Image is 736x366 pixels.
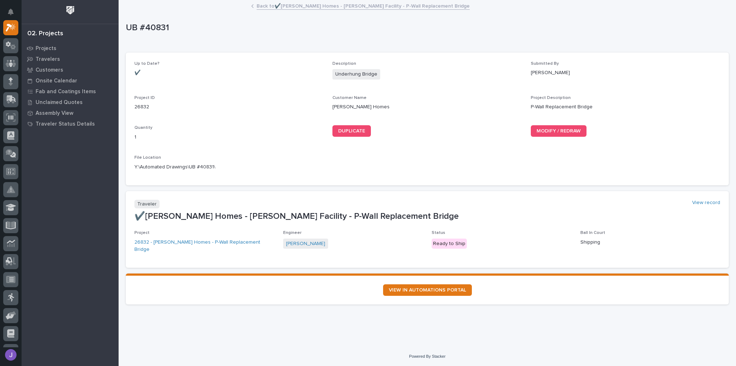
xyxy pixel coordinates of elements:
[332,69,380,80] span: Underhung Bridge
[537,128,581,134] span: MODIFY / REDRAW
[22,86,119,97] a: Fab and Coatings Items
[126,23,726,33] p: UB #40831
[134,96,155,100] span: Project ID
[332,96,367,100] span: Customer Name
[36,56,60,63] p: Travelers
[134,231,149,235] span: Project
[531,96,571,100] span: Project Description
[389,288,466,293] span: VIEW IN AUTOMATIONS PORTAL
[134,155,161,160] span: File Location
[9,9,18,20] div: Notifications
[383,284,472,296] a: VIEW IN AUTOMATIONS PORTAL
[332,103,522,111] p: [PERSON_NAME] Homes
[531,69,720,77] p: [PERSON_NAME]
[283,231,302,235] span: Engineer
[36,67,63,73] p: Customers
[3,4,18,19] button: Notifications
[36,45,56,52] p: Projects
[409,354,445,358] a: Powered By Stacker
[286,240,325,248] a: [PERSON_NAME]
[3,347,18,362] button: users-avatar
[134,200,160,209] p: Traveler
[692,200,720,206] a: View record
[22,75,119,86] a: Onsite Calendar
[36,78,77,84] p: Onsite Calendar
[332,62,356,66] span: Description
[134,126,152,130] span: Quantity
[338,128,365,134] span: DUPLICATE
[22,97,119,108] a: Unclaimed Quotes
[22,108,119,118] a: Assembly View
[36,121,95,127] p: Traveler Status Details
[134,69,324,77] p: ✔️
[27,30,63,38] div: 02. Projects
[134,62,160,66] span: Up to Date?
[134,163,215,171] : Y:\Automated Drawings\UB #40831\
[332,125,371,137] a: DUPLICATE
[432,239,467,249] div: Ready to Ship
[36,99,83,106] p: Unclaimed Quotes
[22,43,119,54] a: Projects
[22,64,119,75] a: Customers
[531,103,720,111] p: P-Wall Replacement Bridge
[22,54,119,64] a: Travelers
[36,110,73,117] p: Assembly View
[531,62,559,66] span: Submitted By
[134,239,275,254] a: 26832 - [PERSON_NAME] Homes - P-Wall Replacement Bridge
[36,89,96,95] p: Fab and Coatings Items
[134,134,324,141] p: 1
[432,231,445,235] span: Status
[580,231,605,235] span: Ball In Court
[134,103,324,111] p: 26832
[134,211,720,222] p: ✔️[PERSON_NAME] Homes - [PERSON_NAME] Facility - P-Wall Replacement Bridge
[580,239,721,246] p: Shipping
[257,1,470,10] a: Back to✔️[PERSON_NAME] Homes - [PERSON_NAME] Facility - P-Wall Replacement Bridge
[64,4,77,17] img: Workspace Logo
[22,118,119,129] a: Traveler Status Details
[531,125,586,137] a: MODIFY / REDRAW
